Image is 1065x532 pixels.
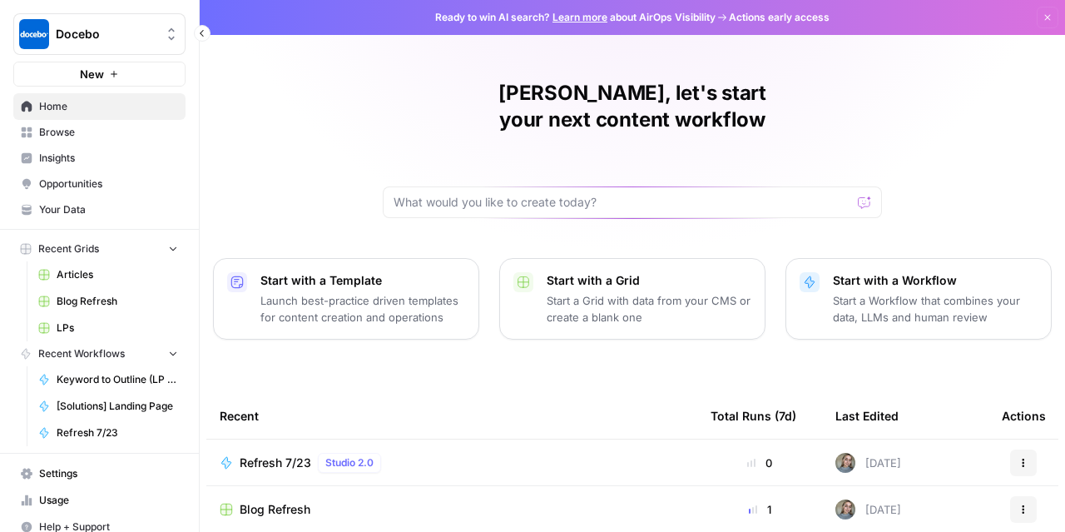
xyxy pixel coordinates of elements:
[57,267,178,282] span: Articles
[13,145,186,172] a: Insights
[835,500,901,520] div: [DATE]
[835,500,855,520] img: a3m8ukwwqy06crpq9wigr246ip90
[1002,393,1046,439] div: Actions
[31,261,186,288] a: Articles
[39,151,178,166] span: Insights
[240,455,311,471] span: Refresh 7/23
[39,177,178,191] span: Opportunities
[435,10,716,25] span: Ready to win AI search? about AirOps Visibility
[13,460,186,487] a: Settings
[31,420,186,446] a: Refresh 7/23
[57,399,178,414] span: [Solutions] Landing Page
[13,62,186,87] button: New
[31,315,186,341] a: LPs
[39,202,178,217] span: Your Data
[39,99,178,114] span: Home
[833,272,1038,289] p: Start with a Workflow
[711,393,796,439] div: Total Runs (7d)
[833,292,1038,326] p: Start a Workflow that combines your data, LLMs and human review
[835,393,899,439] div: Last Edited
[383,80,882,133] h1: [PERSON_NAME], let's start your next content workflow
[13,341,186,366] button: Recent Workflows
[220,453,684,473] a: Refresh 7/23Studio 2.0
[39,125,178,140] span: Browse
[13,196,186,223] a: Your Data
[711,501,809,518] div: 1
[57,321,178,336] span: LPs
[13,93,186,120] a: Home
[13,171,186,197] a: Opportunities
[785,258,1052,340] button: Start with a WorkflowStart a Workflow that combines your data, LLMs and human review
[499,258,765,340] button: Start with a GridStart a Grid with data from your CMS or create a blank one
[240,501,310,518] span: Blog Refresh
[13,119,186,146] a: Browse
[547,272,751,289] p: Start with a Grid
[39,493,178,508] span: Usage
[711,455,809,471] div: 0
[38,346,125,361] span: Recent Workflows
[552,11,607,23] a: Learn more
[260,292,465,326] p: Launch best-practice driven templates for content creation and operations
[57,372,178,387] span: Keyword to Outline (LP version)
[31,393,186,420] a: [Solutions] Landing Page
[835,453,855,473] img: a3m8ukwwqy06crpq9wigr246ip90
[220,393,684,439] div: Recent
[547,292,751,326] p: Start a Grid with data from your CMS or create a blank one
[220,501,684,518] a: Blog Refresh
[57,425,178,440] span: Refresh 7/23
[39,466,178,481] span: Settings
[13,236,186,261] button: Recent Grids
[394,194,851,211] input: What would you like to create today?
[19,19,49,49] img: Docebo Logo
[31,288,186,315] a: Blog Refresh
[38,241,99,256] span: Recent Grids
[13,487,186,514] a: Usage
[835,453,901,473] div: [DATE]
[213,258,479,340] button: Start with a TemplateLaunch best-practice driven templates for content creation and operations
[260,272,465,289] p: Start with a Template
[80,66,104,82] span: New
[13,13,186,55] button: Workspace: Docebo
[56,26,156,42] span: Docebo
[31,366,186,393] a: Keyword to Outline (LP version)
[325,455,374,470] span: Studio 2.0
[57,294,178,309] span: Blog Refresh
[729,10,830,25] span: Actions early access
